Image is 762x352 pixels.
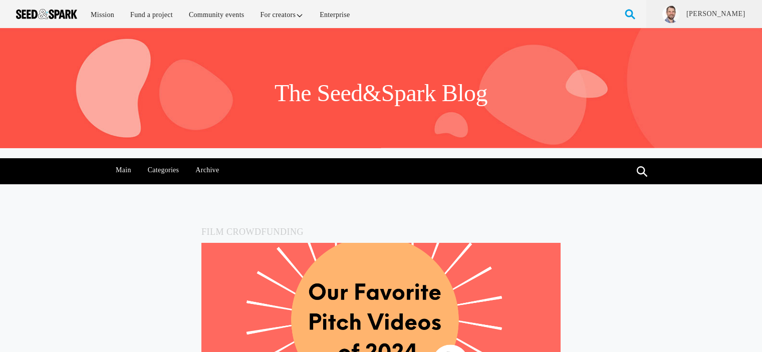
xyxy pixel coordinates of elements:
[142,158,184,182] a: Categories
[201,224,561,239] h5: Film Crowdfunding
[16,9,77,19] img: Seed amp; Spark
[662,6,680,23] img: 39bfc7f1aa1bc0db.jpg
[685,9,746,19] a: [PERSON_NAME]
[84,4,121,26] a: Mission
[182,4,251,26] a: Community events
[275,78,487,108] h1: The Seed&Spark Blog
[253,4,311,26] a: For creators
[123,4,180,26] a: Fund a project
[313,4,357,26] a: Enterprise
[111,158,137,182] a: Main
[190,158,224,182] a: Archive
